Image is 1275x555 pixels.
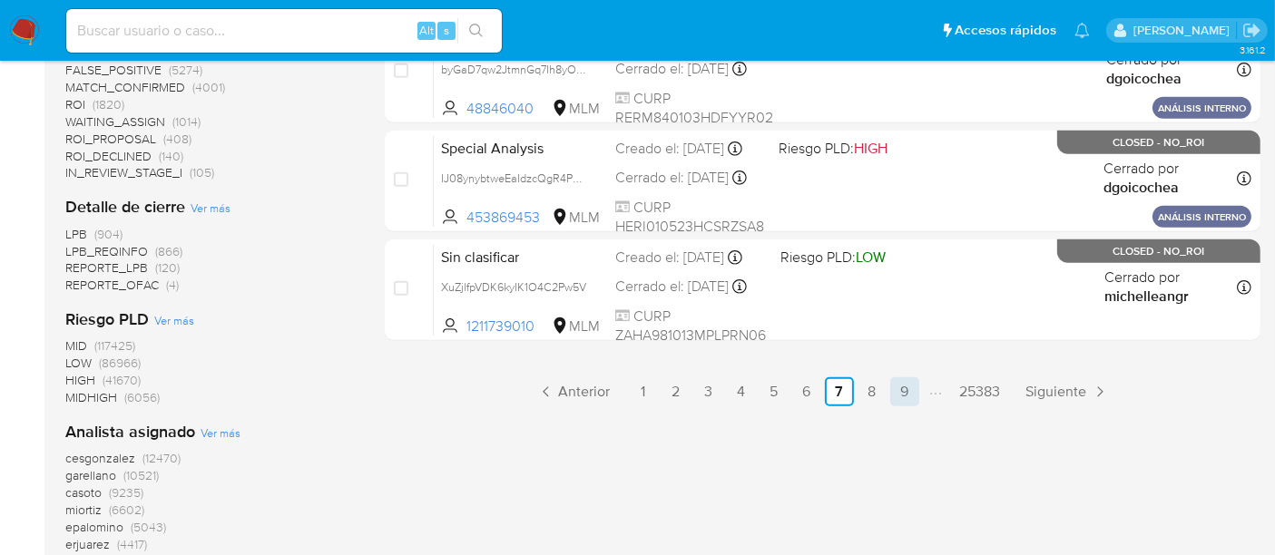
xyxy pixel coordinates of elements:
span: s [444,22,449,39]
span: Accesos rápidos [955,21,1056,40]
span: Alt [419,22,434,39]
input: Buscar usuario o caso... [66,19,502,43]
p: fernanda.escarenogarcia@mercadolibre.com.mx [1133,22,1236,39]
a: Salir [1242,21,1261,40]
button: search-icon [457,18,495,44]
a: Notificaciones [1074,23,1090,38]
span: 3.161.2 [1240,43,1266,57]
